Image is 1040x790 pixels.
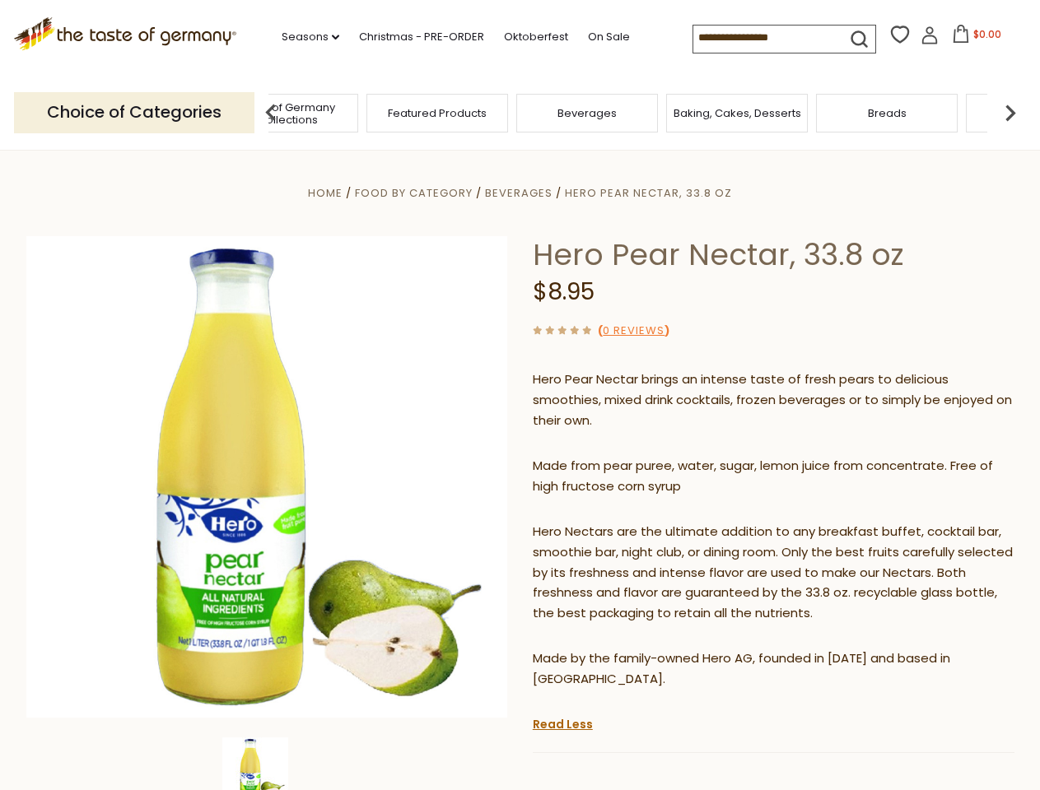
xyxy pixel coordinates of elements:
a: Hero Pear Nectar, 33.8 oz [565,185,732,201]
p: Hero Pear Nectar brings an intense taste of fresh pears to delicious smoothies, mixed drink cockt... [533,369,1014,431]
a: Food By Category [355,185,473,201]
button: $0.00 [942,25,1012,49]
a: Seasons [282,28,339,46]
a: Christmas - PRE-ORDER [359,28,484,46]
a: Oktoberfest [504,28,568,46]
a: Read Less [533,716,593,732]
a: 0 Reviews [603,323,665,340]
p: Made by the family-owned Hero AG, founded in [DATE] and based in [GEOGRAPHIC_DATA]. [533,648,1014,690]
a: Baking, Cakes, Desserts [674,107,801,119]
p: Hero Nectars are the ultimate addition to any breakfast buffet, cocktail bar, smoothie bar, night... [533,522,1014,625]
a: Home [308,185,343,201]
a: Taste of Germany Collections [222,101,353,126]
img: next arrow [994,96,1027,129]
h1: Hero Pear Nectar, 33.8 oz [533,236,1014,273]
p: Choice of Categories [14,92,254,132]
a: Beverages [485,185,553,201]
img: previous arrow [254,96,287,129]
a: On Sale [588,28,630,46]
img: Hero Pear Nectar, 33.8 oz [26,236,508,718]
a: Beverages [557,107,617,119]
span: $0.00 [973,27,1001,41]
p: Made from pear puree, water, sugar, lemon juice from concentrate. Free of high fructose corn syrup​ [533,456,1014,497]
a: Featured Products [388,107,487,119]
a: Breads [868,107,907,119]
span: ( ) [598,323,669,338]
span: $8.95 [533,276,595,308]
